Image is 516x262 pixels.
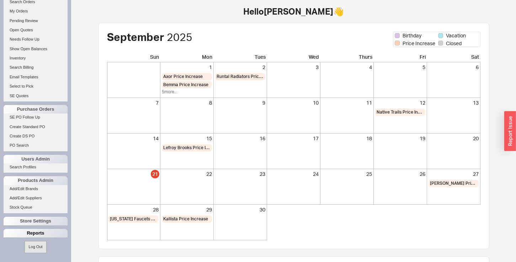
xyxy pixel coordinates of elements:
a: SE Quotes [4,92,68,100]
span: Price Increase [403,40,435,47]
a: Show Open Balances [4,45,68,53]
div: Mon [160,53,214,62]
span: Kallista Price Increase [163,216,208,222]
a: Inventory [4,54,68,62]
div: 10 [268,99,319,106]
div: Thurs [320,53,374,62]
div: 7 [108,99,159,106]
a: Email Templates [4,73,68,81]
a: Search Billing [4,64,68,71]
div: 6 [429,64,479,71]
a: Add/Edit Brands [4,185,68,193]
div: Fri [374,53,427,62]
span: Birthday [403,32,421,39]
div: 5 more... [162,89,212,95]
div: 28 [108,206,159,213]
div: 16 [215,135,265,142]
a: Needs Follow Up [4,36,68,43]
a: Open Quotes [4,26,68,34]
a: Pending Review [4,17,68,25]
div: 15 [162,135,212,142]
span: [PERSON_NAME] Price Increase [430,180,477,187]
div: 9 [215,99,265,106]
div: 11 [322,99,372,106]
div: 3 [268,64,319,71]
h1: Hello [PERSON_NAME] 👋 [78,7,509,16]
div: 23 [215,171,265,178]
div: 27 [429,171,479,178]
div: 18 [322,135,372,142]
span: Axor Price Increase [163,74,203,80]
div: Sat [427,53,480,62]
a: Create DS PO [4,132,68,140]
div: 26 [375,171,425,178]
span: Lefroy Brooks Price Increase [163,145,211,151]
a: PO Search [4,142,68,149]
div: Users Admin [4,155,68,163]
div: 13 [429,99,479,106]
a: Select to Pick [4,83,68,90]
span: 2025 [167,30,192,43]
span: September [107,30,164,43]
div: 12 [375,99,425,106]
a: Create Standard PO [4,123,68,131]
div: 1 [162,64,212,71]
span: Closed [446,40,462,47]
div: Wed [267,53,320,62]
span: Vacation [446,32,466,39]
a: Search Profiles [4,163,68,171]
div: 22 [162,171,212,178]
span: Runtal Radiators Price Increase [217,74,264,80]
span: Pending Review [10,19,38,23]
div: 17 [268,135,319,142]
div: Purchase Orders [4,105,68,114]
span: [US_STATE] Faucets Price Increase [110,216,157,222]
div: 29 [162,206,212,213]
a: My Orders [4,7,68,15]
div: Products Admin [4,176,68,185]
a: Add/Edit Suppliers [4,194,68,202]
div: 20 [429,135,479,142]
div: 19 [375,135,425,142]
div: Tues [214,53,267,62]
span: Needs Follow Up [10,37,39,41]
div: 25 [322,171,372,178]
div: Reports [4,229,68,237]
div: 2 [215,64,265,71]
div: 14 [108,135,159,142]
span: Native Trails Price Increase [377,109,424,115]
div: Store Settings [4,217,68,225]
button: Log Out [25,241,46,253]
div: 24 [268,171,319,178]
div: Sun [107,53,160,62]
div: 21 [151,170,159,178]
div: 4 [322,64,372,71]
div: 5 [375,64,425,71]
span: Bemma Price Increase [163,82,208,88]
a: SE PO Follow Up [4,114,68,121]
div: 8 [162,99,212,106]
a: Stock Queue [4,204,68,211]
div: 30 [215,206,265,213]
